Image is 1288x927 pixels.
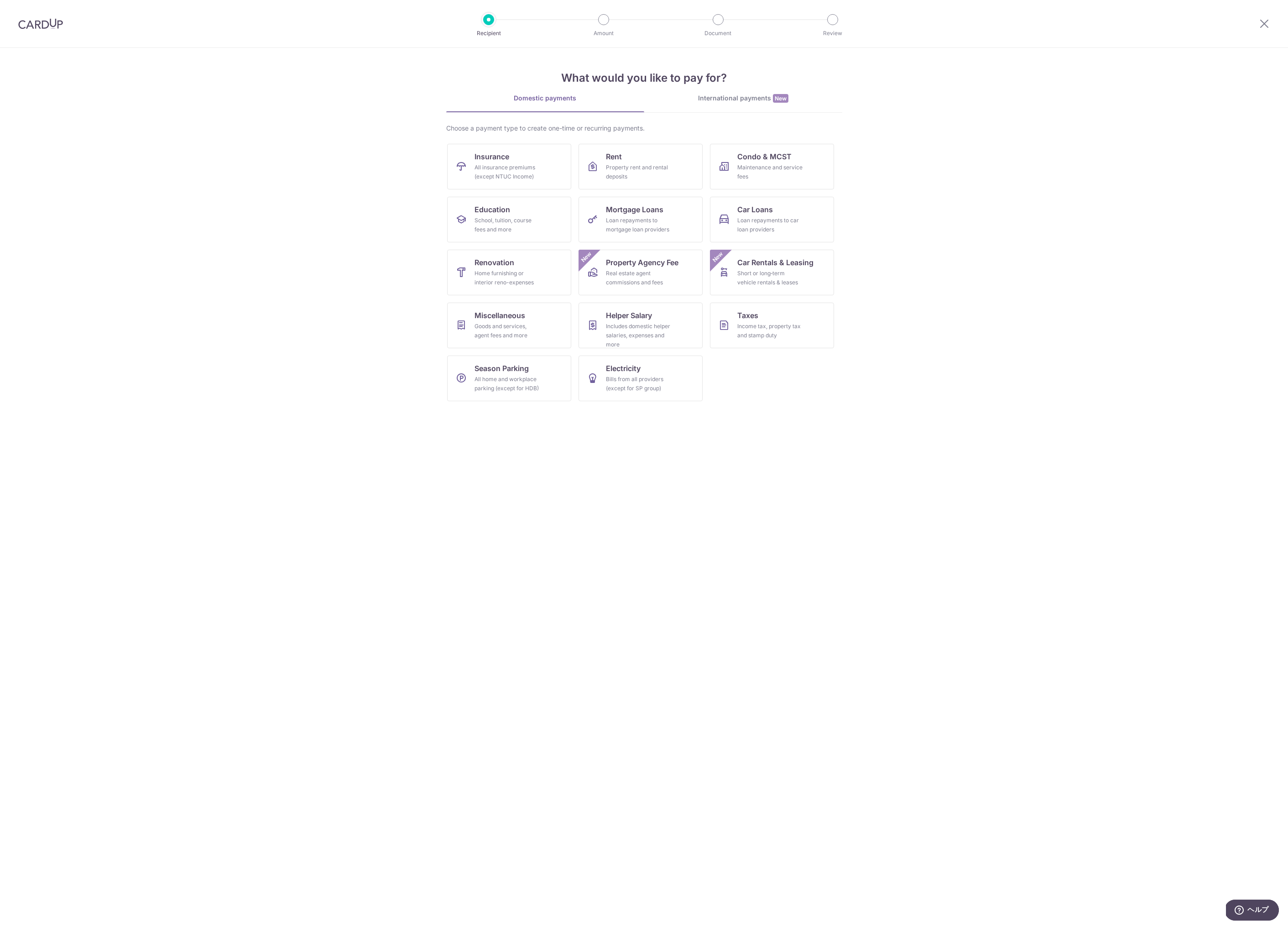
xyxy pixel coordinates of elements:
[475,216,540,234] div: School, tuition, course fees and more
[446,124,842,133] div: Choose a payment type to create one-time or recurring payments.
[710,250,834,295] a: Car Rentals & LeasingShort or long‑term vehicle rentals & leasesNew
[799,29,866,38] p: Review
[475,269,540,287] div: Home furnishing or interior reno-expenses
[684,29,752,38] p: Document
[1226,900,1279,922] iframe: ウィジェットを開いて詳しい情報を確認できます
[475,363,529,374] span: Season Parking
[447,303,571,348] a: MiscellaneousGoods and services, agent fees and more
[475,257,514,268] span: Renovation
[606,257,678,268] span: Property Agency Fee
[606,310,652,321] span: Helper Salary
[606,163,672,181] div: Property rent and rental deposits
[737,310,758,321] span: Taxes
[475,163,540,181] div: All insurance premiums (except NTUC Income)
[737,216,803,234] div: Loan repayments to car loan providers
[606,216,672,234] div: Loan repayments to mortgage loan providers
[606,375,672,393] div: Bills from all providers (except for SP group)
[18,18,63,29] img: CardUp
[475,151,509,162] span: Insurance
[475,204,510,215] span: Education
[606,363,641,374] span: Electricity
[579,356,703,401] a: ElectricityBills from all providers (except for SP group)
[579,303,703,348] a: Helper SalaryIncludes domestic helper salaries, expenses and more
[606,269,672,287] div: Real estate agent commissions and fees
[21,6,43,15] span: ヘルプ
[447,144,571,189] a: InsuranceAll insurance premiums (except NTUC Income)
[447,250,571,295] a: RenovationHome furnishing or interior reno-expenses
[579,144,703,189] a: RentProperty rent and rental deposits
[710,144,834,189] a: Condo & MCSTMaintenance and service fees
[606,151,622,162] span: Rent
[773,94,788,103] span: New
[579,250,703,295] a: Property Agency FeeReal estate agent commissions and feesNew
[570,29,637,38] p: Amount
[737,322,803,340] div: Income tax, property tax and stamp duty
[606,204,663,215] span: Mortgage Loans
[579,197,703,242] a: Mortgage LoansLoan repayments to mortgage loan providers
[737,269,803,287] div: Short or long‑term vehicle rentals & leases
[446,70,842,86] h4: What would you like to pay for?
[644,94,842,103] div: International payments
[606,322,672,349] div: Includes domestic helper salaries, expenses and more
[737,257,813,268] span: Car Rentals & Leasing
[447,356,571,401] a: Season ParkingAll home and workplace parking (except for HDB)
[710,197,834,242] a: Car LoansLoan repayments to car loan providers
[475,310,525,321] span: Miscellaneous
[446,94,644,103] div: Domestic payments
[710,250,725,265] span: New
[737,151,792,162] span: Condo & MCST
[447,197,571,242] a: EducationSchool, tuition, course fees and more
[455,29,522,38] p: Recipient
[475,375,540,393] div: All home and workplace parking (except for HDB)
[475,322,540,340] div: Goods and services, agent fees and more
[579,250,594,265] span: New
[737,204,773,215] span: Car Loans
[737,163,803,181] div: Maintenance and service fees
[710,303,834,348] a: TaxesIncome tax, property tax and stamp duty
